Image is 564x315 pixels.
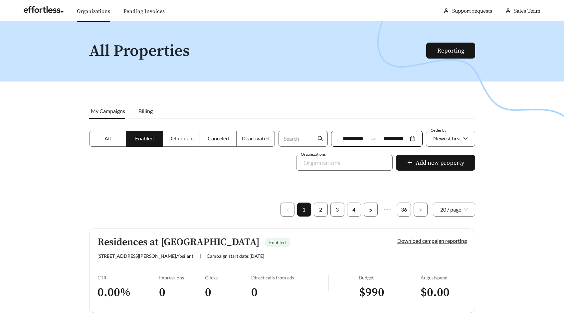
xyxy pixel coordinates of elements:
[168,135,194,141] span: Delinquent
[397,237,467,244] a: Download campaign reporting
[281,203,294,217] li: Previous Page
[347,203,361,217] li: 4
[514,8,540,14] span: Sales Team
[359,285,421,300] h3: $ 990
[205,285,251,300] h3: 0
[97,285,159,300] h3: 0.00 %
[159,275,205,280] div: Impressions
[242,135,270,141] span: Deactivated
[297,203,311,217] li: 1
[97,237,260,248] h5: Residences at [GEOGRAPHIC_DATA]
[207,253,264,259] span: Campaign start date: [DATE]
[416,158,464,167] span: Add new property
[314,203,328,217] li: 2
[421,285,467,300] h3: $ 0.00
[452,8,492,14] a: Support requests
[380,203,394,217] li: Next 5 Pages
[297,203,311,216] a: 1
[208,135,229,141] span: Canceled
[370,136,376,142] span: swap-right
[370,136,376,142] span: to
[331,203,344,216] a: 3
[396,155,475,171] button: plusAdd new property
[419,208,423,212] span: right
[328,275,329,291] img: line
[364,203,378,217] li: 5
[135,135,154,141] span: Enabled
[364,203,377,216] a: 5
[281,203,294,217] button: left
[77,8,110,15] a: Organizations
[200,253,201,259] span: |
[330,203,344,217] li: 3
[433,135,461,141] span: Newest first
[97,253,195,259] span: [STREET_ADDRESS][PERSON_NAME] , Ypsilanti
[91,108,125,114] span: My Campaigns
[414,203,428,217] li: Next Page
[285,208,289,212] span: left
[89,43,427,60] h1: All Properties
[251,285,328,300] h3: 0
[123,8,165,15] a: Pending Invoices
[397,203,411,217] li: 36
[421,275,467,280] div: August spend
[359,275,421,280] div: Budget
[440,203,468,216] span: 20 / page
[433,203,475,217] div: Page Size
[138,108,153,114] span: Billing
[380,203,394,217] span: •••
[347,203,361,216] a: 4
[314,203,327,216] a: 2
[89,229,475,313] a: Residences at [GEOGRAPHIC_DATA]Enabled[STREET_ADDRESS][PERSON_NAME],Ypsilanti|Campaign start date...
[104,135,111,141] span: All
[437,47,464,55] a: Reporting
[397,203,411,216] a: 36
[159,285,205,300] h3: 0
[414,203,428,217] button: right
[205,275,251,280] div: Clicks
[251,275,328,280] div: Direct calls from ads
[317,136,323,142] span: search
[426,43,475,59] button: Reporting
[97,275,159,280] div: CTR
[269,239,286,245] span: Enabled
[407,159,413,167] span: plus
